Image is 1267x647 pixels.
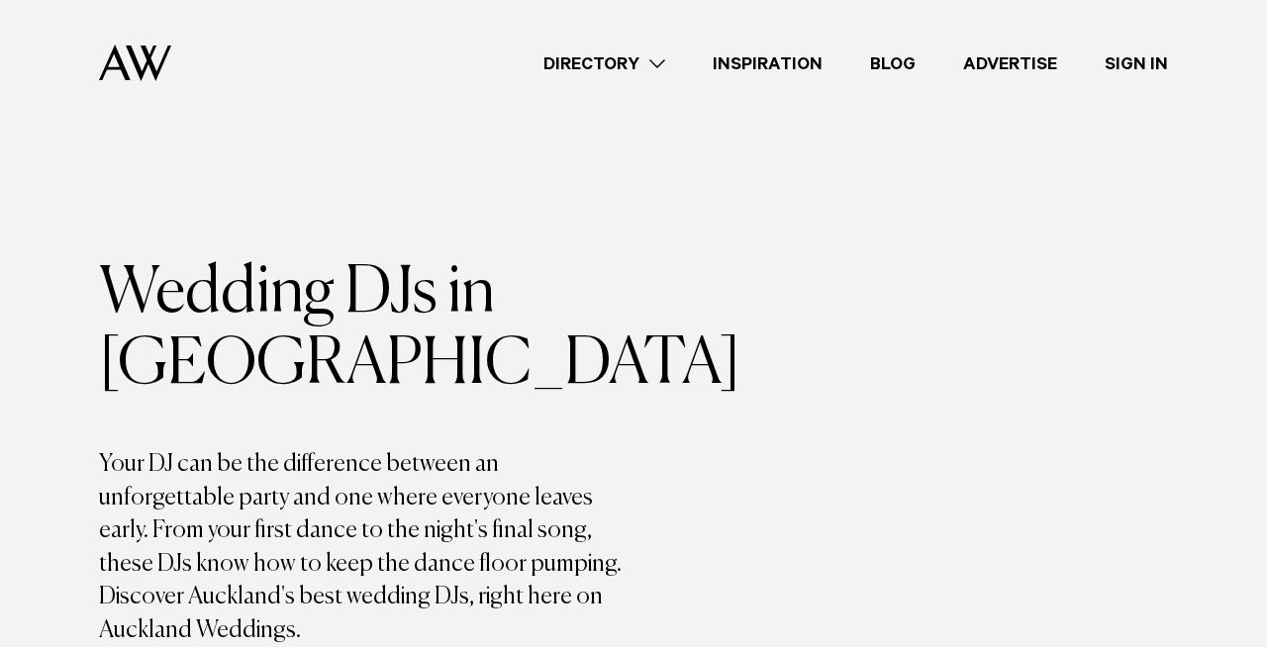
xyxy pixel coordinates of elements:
a: Sign In [1081,50,1192,77]
a: Inspiration [689,50,846,77]
img: Auckland Weddings Logo [99,45,171,81]
a: Directory [520,50,689,77]
a: Blog [846,50,939,77]
h1: Wedding DJs in [GEOGRAPHIC_DATA] [99,258,633,401]
a: Advertise [939,50,1081,77]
